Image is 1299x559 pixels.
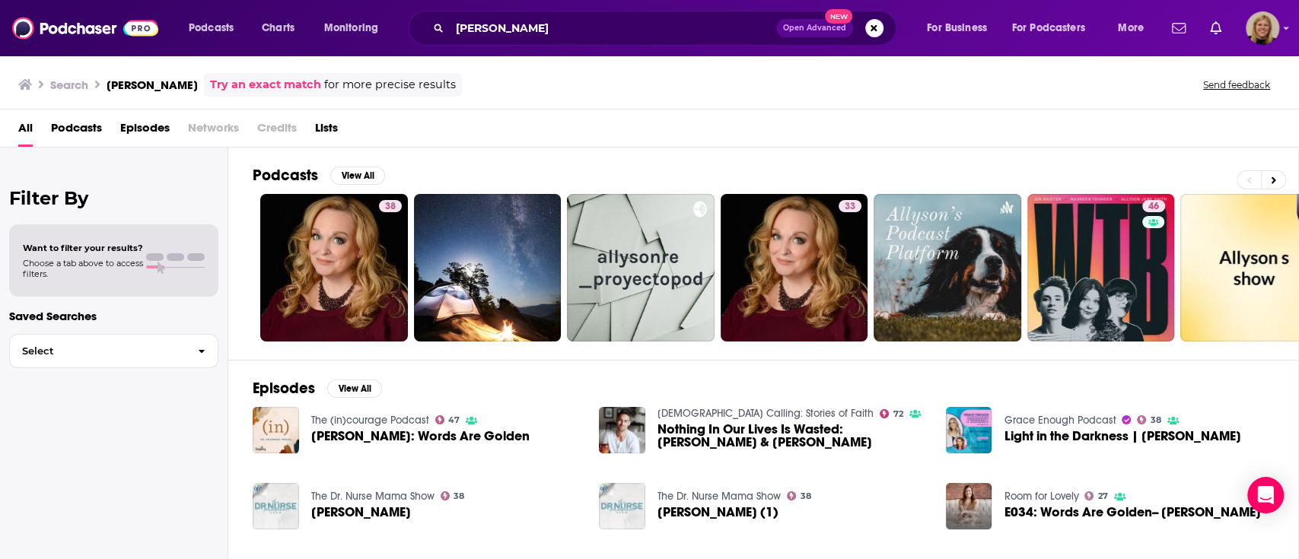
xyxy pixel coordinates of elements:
[435,415,460,424] a: 47
[253,379,382,398] a: EpisodesView All
[311,430,530,443] span: [PERSON_NAME]: Words Are Golden
[9,309,218,323] p: Saved Searches
[330,167,385,185] button: View All
[1027,194,1175,341] a: 46
[599,407,645,453] img: Nothing In Our Lives Is Wasted: Davey Blackburn & Allyson Golden
[1098,493,1108,500] span: 27
[50,78,88,92] h3: Search
[1151,417,1161,424] span: 38
[1199,78,1275,91] button: Send feedback
[657,423,928,449] a: Nothing In Our Lives Is Wasted: Davey Blackburn & Allyson Golden
[441,491,465,500] a: 38
[23,258,143,279] span: Choose a tab above to access filters.
[1137,415,1161,424] a: 38
[1246,11,1279,45] img: User Profile
[880,409,903,418] a: 72
[946,483,992,529] img: E034: Words Are Golden-- Allyson Golden
[324,76,456,94] span: for more precise results
[1246,11,1279,45] span: Logged in as avansolkema
[599,483,645,529] img: Allyson Golden (1)
[783,24,846,32] span: Open Advanced
[1004,506,1260,519] a: E034: Words Are Golden-- Allyson Golden
[188,116,239,147] span: Networks
[379,200,402,212] a: 38
[311,490,435,503] a: The Dr. Nurse Mama Show
[657,407,874,420] a: Jesus Calling: Stories of Faith
[1148,199,1159,214] span: 46
[1142,200,1165,212] a: 46
[189,17,234,39] span: Podcasts
[120,116,170,147] a: Episodes
[450,16,776,40] input: Search podcasts, credits, & more...
[1107,16,1163,40] button: open menu
[262,17,295,39] span: Charts
[825,9,852,24] span: New
[327,380,382,398] button: View All
[253,166,385,185] a: PodcastsView All
[454,493,464,500] span: 38
[1002,16,1107,40] button: open menu
[9,334,218,368] button: Select
[257,116,297,147] span: Credits
[657,423,928,449] span: Nothing In Our Lives Is Wasted: [PERSON_NAME] & [PERSON_NAME]
[1118,17,1144,39] span: More
[253,483,299,529] img: Allyson Golden
[1084,491,1108,500] a: 27
[178,16,253,40] button: open menu
[916,16,1006,40] button: open menu
[210,76,321,94] a: Try an exact match
[1004,506,1260,519] span: E034: Words Are Golden-- [PERSON_NAME]
[253,407,299,453] img: Allyson Golden: Words Are Golden
[1004,414,1116,427] a: Grace Enough Podcast
[845,199,855,214] span: 33
[893,411,903,418] span: 72
[839,200,861,212] a: 33
[422,11,911,46] div: Search podcasts, credits, & more...
[252,16,304,40] a: Charts
[385,199,396,214] span: 38
[1166,15,1192,41] a: Show notifications dropdown
[1004,490,1078,503] a: Room for Lovely
[9,187,218,209] h2: Filter By
[1204,15,1227,41] a: Show notifications dropdown
[253,166,318,185] h2: Podcasts
[1247,477,1284,513] div: Open Intercom Messenger
[657,506,778,519] span: [PERSON_NAME] (1)
[18,116,33,147] a: All
[787,491,811,500] a: 38
[107,78,198,92] h3: [PERSON_NAME]
[801,493,811,500] span: 38
[311,506,411,519] a: Allyson Golden
[324,17,378,39] span: Monitoring
[657,490,781,503] a: The Dr. Nurse Mama Show
[311,414,429,427] a: The (in)courage Podcast
[51,116,102,147] a: Podcasts
[1004,430,1240,443] a: Light in the Darkness | Allyson Golden
[12,14,158,43] img: Podchaser - Follow, Share and Rate Podcasts
[776,19,853,37] button: Open AdvancedNew
[946,407,992,453] img: Light in the Darkness | Allyson Golden
[448,417,460,424] span: 47
[1246,11,1279,45] button: Show profile menu
[315,116,338,147] span: Lists
[1004,430,1240,443] span: Light in the Darkness | [PERSON_NAME]
[1012,17,1085,39] span: For Podcasters
[260,194,408,341] a: 38
[23,243,143,253] span: Want to filter your results?
[657,506,778,519] a: Allyson Golden (1)
[927,17,987,39] span: For Business
[311,506,411,519] span: [PERSON_NAME]
[253,379,315,398] h2: Episodes
[721,194,868,341] a: 33
[314,16,398,40] button: open menu
[10,346,186,356] span: Select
